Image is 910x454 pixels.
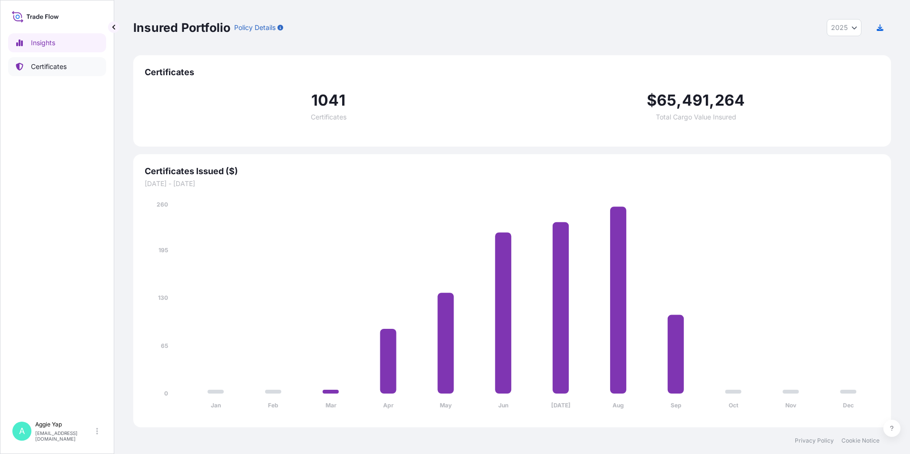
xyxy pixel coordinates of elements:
tspan: 260 [157,201,168,208]
tspan: Feb [268,402,278,409]
span: 491 [682,93,710,108]
span: 2025 [831,23,848,32]
span: [DATE] - [DATE] [145,179,880,188]
a: Cookie Notice [841,437,880,444]
a: Certificates [8,57,106,76]
span: Certificates [311,114,346,120]
tspan: Apr [383,402,394,409]
p: Certificates [31,62,67,71]
a: Insights [8,33,106,52]
tspan: Dec [843,402,854,409]
p: Aggie Yap [35,421,94,428]
span: Certificates [145,67,880,78]
tspan: Sep [671,402,682,409]
tspan: 65 [161,342,168,349]
span: Certificates Issued ($) [145,166,880,177]
tspan: Oct [729,402,739,409]
span: $ [647,93,657,108]
p: Policy Details [234,23,276,32]
tspan: Jun [498,402,508,409]
button: Year Selector [827,19,861,36]
tspan: [DATE] [551,402,571,409]
p: Insured Portfolio [133,20,230,35]
span: 1041 [311,93,346,108]
tspan: Jan [211,402,221,409]
p: [EMAIL_ADDRESS][DOMAIN_NAME] [35,430,94,442]
tspan: Nov [785,402,797,409]
span: , [709,93,714,108]
tspan: 130 [158,294,168,301]
span: , [676,93,682,108]
tspan: Mar [326,402,336,409]
a: Privacy Policy [795,437,834,444]
p: Insights [31,38,55,48]
span: 65 [657,93,676,108]
span: 264 [715,93,745,108]
tspan: May [440,402,452,409]
tspan: 195 [158,247,168,254]
span: Total Cargo Value Insured [656,114,736,120]
tspan: 0 [164,390,168,397]
span: A [19,426,25,436]
tspan: Aug [613,402,624,409]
